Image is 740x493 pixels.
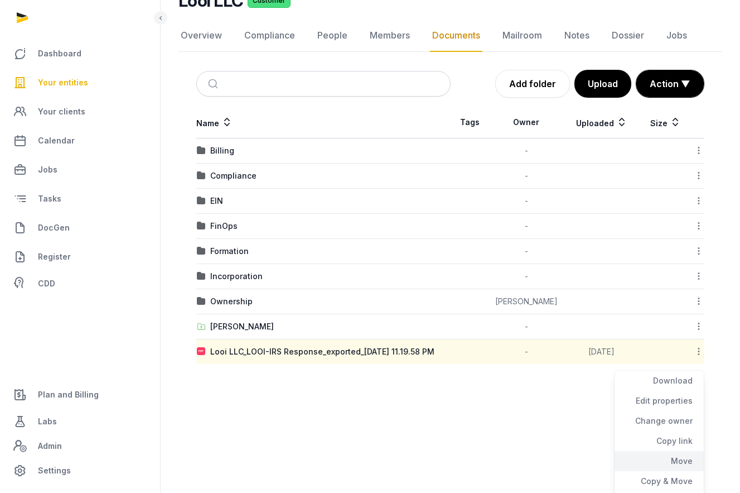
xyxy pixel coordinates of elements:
div: Looi LLC_LOOI-IRS Response_exported_[DATE] 11.19.58 PM [210,346,434,357]
div: FinOps [210,221,238,232]
a: Tasks [9,185,151,212]
span: Dashboard [38,47,81,60]
div: Billing [210,145,234,156]
td: - [489,339,564,365]
th: Owner [489,107,564,138]
img: folder.svg [197,297,206,306]
div: Download [615,371,704,391]
a: People [315,20,350,52]
img: folder-upload.svg [197,322,206,331]
a: Dossier [610,20,646,52]
span: Calendar [38,134,75,147]
td: - [489,214,564,239]
a: Compliance [242,20,297,52]
a: Dashboard [9,40,151,67]
a: Your clients [9,98,151,125]
span: Settings [38,464,71,477]
div: EIN [210,195,223,207]
div: [PERSON_NAME] [210,321,274,332]
span: Labs [38,415,57,428]
div: Formation [210,246,249,257]
img: folder.svg [197,171,206,180]
div: Change owner [615,411,704,431]
span: CDD [38,277,55,290]
td: - [489,264,564,289]
td: [PERSON_NAME] [489,289,564,314]
a: Overview [178,20,224,52]
a: DocGen [9,214,151,241]
span: [DATE] [588,347,615,356]
a: Add folder [495,70,570,98]
a: Labs [9,408,151,435]
th: Size [640,107,691,138]
div: Compliance [210,170,257,181]
div: Move [615,451,704,471]
a: CDD [9,272,151,295]
th: Tags [451,107,489,138]
a: Register [9,243,151,270]
img: folder.svg [197,222,206,231]
nav: Tabs [178,20,722,52]
span: Tasks [38,192,61,205]
button: Upload [574,70,631,98]
span: Your clients [38,105,85,118]
a: Members [367,20,412,52]
a: Plan and Billing [9,381,151,408]
th: Name [196,107,451,138]
td: - [489,138,564,164]
a: Notes [562,20,592,52]
span: Admin [38,439,62,453]
button: Submit [201,71,228,96]
div: Ownership [210,296,253,307]
a: Jobs [664,20,689,52]
a: Admin [9,435,151,457]
img: folder.svg [197,197,206,205]
div: Copy link [615,431,704,451]
img: folder.svg [197,247,206,256]
td: - [489,239,564,264]
img: pdf.svg [197,347,206,356]
div: Incorporation [210,271,263,282]
span: Register [38,250,71,264]
button: Action ▼ [636,70,704,97]
span: Plan and Billing [38,388,99,401]
div: Edit properties [615,391,704,411]
span: Jobs [38,163,57,176]
td: - [489,164,564,189]
div: Copy & Move [615,471,704,491]
a: Settings [9,457,151,484]
a: Documents [430,20,482,52]
th: Uploaded [564,107,640,138]
a: Calendar [9,127,151,154]
a: Jobs [9,156,151,183]
img: folder.svg [197,272,206,281]
img: folder.svg [197,146,206,155]
td: - [489,189,564,214]
span: DocGen [38,221,70,234]
td: - [489,314,564,339]
a: Mailroom [500,20,544,52]
span: Your entities [38,76,88,89]
a: Your entities [9,69,151,96]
